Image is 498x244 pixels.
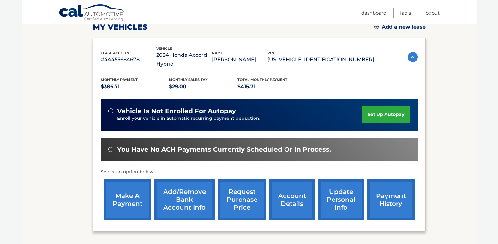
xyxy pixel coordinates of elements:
[267,51,274,55] span: vin
[117,115,362,122] p: Enroll your vehicle in automatic recurring payment deduction.
[237,82,306,91] p: $415.71
[108,108,113,113] img: alert-white.svg
[367,179,415,220] a: payment history
[408,52,418,62] img: accordion-active.svg
[318,179,364,220] a: update personal info
[117,146,331,154] span: You have no ACH payments currently scheduled or in process.
[108,147,113,152] img: alert-white.svg
[101,55,156,64] p: #44455684678
[400,8,411,18] a: FAQ's
[101,168,418,176] p: Select an option below:
[212,51,223,55] span: name
[101,78,138,82] span: Monthly Payment
[269,179,315,220] a: account details
[424,8,440,18] a: Logout
[156,46,172,51] span: vehicle
[117,107,236,115] span: vehicle is not enrolled for autopay
[237,78,287,82] span: Total Monthly Payment
[267,55,374,64] p: [US_VEHICLE_IDENTIFICATION_NUMBER]
[374,24,426,30] a: Add a new lease
[104,179,151,220] a: make a payment
[101,51,131,55] span: lease account
[169,82,237,91] p: $29.00
[218,179,266,220] a: request purchase price
[156,51,212,68] p: 2024 Honda Accord Hybrid
[362,106,410,123] a: set up autopay
[374,25,379,29] img: add.svg
[361,8,387,18] a: Dashboard
[101,82,169,91] p: $386.71
[212,55,267,64] p: [PERSON_NAME]
[169,78,208,82] span: Monthly sales Tax
[59,4,125,22] a: Cal Automotive
[154,179,215,220] a: Add/Remove bank account info
[93,22,147,32] h2: my vehicles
